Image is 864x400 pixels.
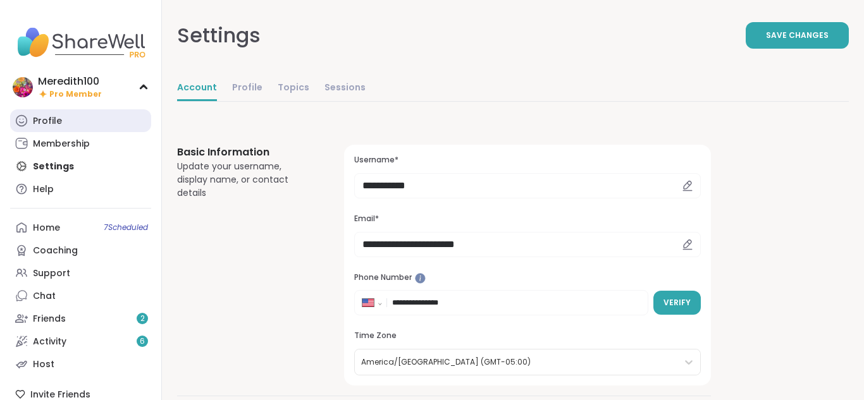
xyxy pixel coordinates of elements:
iframe: Spotlight [415,273,426,284]
div: Coaching [33,245,78,257]
a: Topics [278,76,309,101]
a: Account [177,76,217,101]
div: Chat [33,290,56,303]
span: 6 [140,336,145,347]
a: Coaching [10,239,151,262]
div: Friends [33,313,66,325]
a: Home7Scheduled [10,216,151,239]
a: Membership [10,132,151,155]
span: 2 [140,313,145,324]
span: 7 Scheduled [104,222,148,233]
div: Activity [33,336,66,348]
img: ShareWell Nav Logo [10,20,151,64]
h3: Basic Information [177,145,314,160]
div: Update your username, display name, or contact details [177,160,314,200]
button: Verify [653,291,701,315]
span: Pro Member [49,89,102,100]
div: Host [33,358,54,371]
div: Help [33,183,54,196]
a: Sessions [324,76,366,101]
span: Save Changes [766,30,829,41]
div: Membership [33,138,90,150]
a: Profile [232,76,262,101]
img: Meredith100 [13,77,33,97]
div: Settings [177,20,261,51]
span: Verify [663,297,691,308]
a: Activity6 [10,330,151,353]
a: Profile [10,109,151,132]
h3: Username* [354,155,701,166]
a: Chat [10,284,151,307]
h3: Time Zone [354,330,701,341]
div: Profile [33,115,62,128]
h3: Email* [354,214,701,224]
h3: Phone Number [354,272,701,283]
div: Home [33,222,60,234]
div: Meredith100 [38,75,102,88]
div: Support [33,267,70,280]
a: Friends2 [10,307,151,330]
a: Help [10,178,151,200]
button: Save Changes [746,22,849,49]
a: Support [10,262,151,284]
a: Host [10,353,151,375]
